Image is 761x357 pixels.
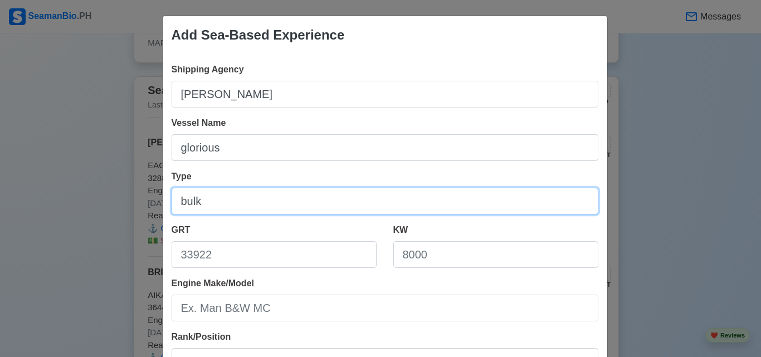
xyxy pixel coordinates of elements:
input: 8000 [393,241,598,268]
input: Ex. Man B&W MC [172,295,598,321]
input: Bulk, Container, etc. [172,188,598,214]
input: 33922 [172,241,377,268]
div: Add Sea-Based Experience [172,25,345,45]
input: Ex: Dolce Vita [172,134,598,161]
input: Ex: Global Gateway [172,81,598,107]
span: Type [172,172,192,181]
span: KW [393,225,408,234]
span: Rank/Position [172,332,231,341]
span: Vessel Name [172,118,226,128]
span: GRT [172,225,191,234]
span: Shipping Agency [172,65,244,74]
span: Engine Make/Model [172,278,254,288]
